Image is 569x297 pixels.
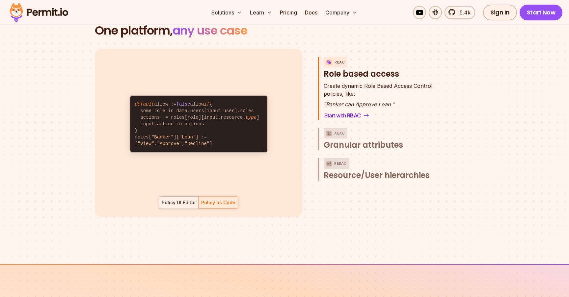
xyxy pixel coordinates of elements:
[247,6,275,19] button: Learn
[162,199,196,206] div: Policy UI Editor
[209,6,245,19] button: Solutions
[159,196,199,209] button: Policy UI Editor
[324,82,432,90] span: Create dynamic Role Based Access Control
[334,158,347,169] p: ReBAC
[324,158,447,181] button: ReBACResource/User hierarchies
[176,102,190,107] span: false
[520,5,563,20] a: Start Now
[135,102,154,107] span: default
[324,82,432,98] p: policies, like:
[445,6,475,19] a: 5.4k
[334,128,345,138] p: ABAC
[246,115,257,120] span: type
[483,5,517,20] a: Sign In
[323,6,360,19] button: Company
[7,1,71,24] img: Permit logo
[95,24,474,37] h2: One platform,
[277,6,300,19] a: Pricing
[324,170,430,181] span: Resource/User hierarchies
[179,135,196,140] span: "Loan"
[185,141,210,146] span: "Decline"
[324,82,447,120] div: RBACRole based access
[392,101,394,108] span: "
[324,128,447,150] button: ABACGranular attributes
[138,141,154,146] span: "View"
[324,101,326,108] span: "
[456,9,471,16] span: 5.4k
[130,96,267,152] code: allow := allow { some role in data.users[input.user].roles actions := roles[role][input.resource....
[157,141,182,146] span: "Approve"
[204,102,210,107] span: if
[324,100,432,108] p: Banker can Approve Loan
[173,22,247,39] span: any use case
[324,111,369,120] a: Start with RBAC
[151,135,174,140] span: "Banker"
[302,6,320,19] a: Docs
[324,140,403,150] span: Granular attributes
